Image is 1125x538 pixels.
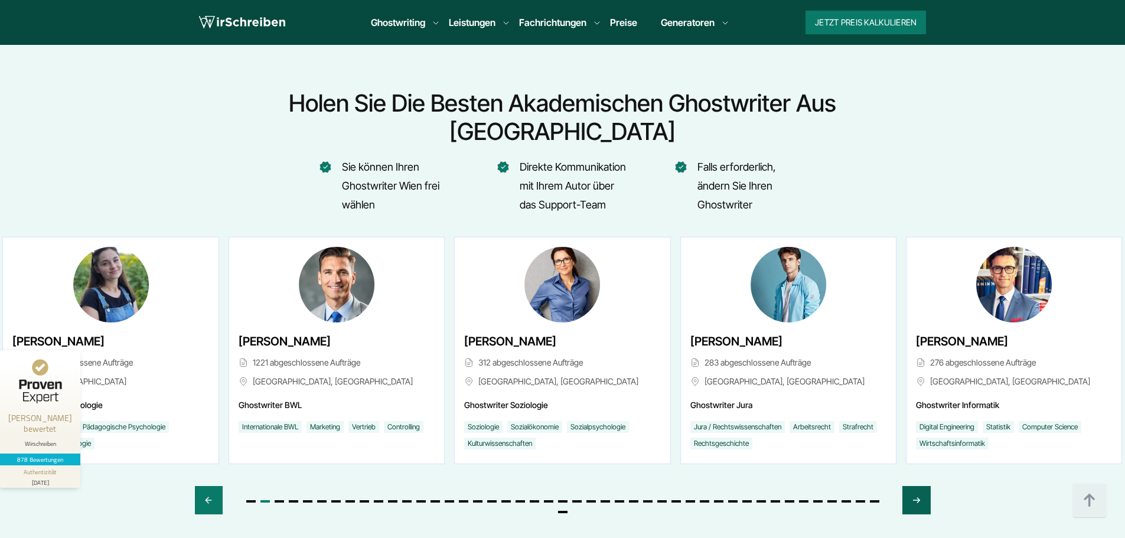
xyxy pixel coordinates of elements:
div: Authentizität [24,468,57,477]
span: Go to slide 40 [799,500,808,503]
li: Digital Engineering [916,421,978,433]
div: Next slide [902,486,930,514]
span: Go to slide 27 [615,500,624,503]
span: 1221 abgeschlossene Aufträge [239,356,435,370]
img: Franz-Josef Köppen [299,247,374,322]
span: Go to slide 19 [501,500,511,503]
div: [DATE] [5,477,76,485]
span: [GEOGRAPHIC_DATA], [GEOGRAPHIC_DATA] [464,374,660,389]
img: Anja Hülshoff [524,247,600,322]
span: [PERSON_NAME] [916,332,1008,351]
span: Go to slide 32 [686,500,695,503]
span: Go to slide 31 [671,500,681,503]
span: Go to slide 14 [431,500,440,503]
span: Go to slide 45 [870,500,879,503]
span: Ghostwriter Psychologie [12,398,208,412]
span: Go to slide 28 [629,500,638,503]
span: Go to slide 43 [842,500,851,503]
span: Go to slide 36 [742,500,752,503]
span: Go to slide 12 [402,500,412,503]
li: Strafrecht [839,421,877,433]
span: Go to slide 22 [544,500,553,503]
span: [GEOGRAPHIC_DATA], [GEOGRAPHIC_DATA] [916,374,1112,389]
div: 3 / 46 [680,237,896,464]
li: Rechtsgeschichte [690,438,752,449]
li: Sozialökonomie [507,421,562,433]
span: [GEOGRAPHIC_DATA], [GEOGRAPHIC_DATA] [239,374,435,389]
a: Fachrichtungen [519,15,586,30]
span: Ghostwriter BWL [239,398,435,412]
a: Preise [610,17,637,28]
img: Lara Meinhardt [73,247,149,322]
span: Go to slide 24 [572,500,582,503]
li: Falls erforderlich, ändern Sie Ihren Ghostwriter [676,158,806,214]
span: [PERSON_NAME] [464,332,556,351]
h2: Holen Sie die besten akademischen Ghostwriter aus [GEOGRAPHIC_DATA] [195,89,931,146]
div: Previous slide [195,486,223,514]
span: Go to slide 29 [643,500,653,503]
span: Go to slide 9 [360,500,369,503]
img: Noah Fleischhauer [976,247,1052,322]
span: Go to slide 2 [260,500,270,503]
a: Ghostwriting [371,15,425,30]
li: Vertrieb [348,421,379,433]
img: logo wirschreiben [199,14,285,31]
img: Luis Theile [751,247,826,322]
span: Go to slide 21 [530,500,539,503]
span: Go to slide 5 [303,500,312,503]
li: Jura / Rechtswissenschaften [690,421,785,433]
span: Go to slide 34 [714,500,723,503]
span: Go to slide 42 [827,500,837,503]
span: 244 abgeschlossene Aufträge [12,356,208,370]
span: Go to slide 46 [558,511,568,513]
span: Go to slide 16 [459,500,468,503]
span: 312 abgeschlossene Aufträge [464,356,660,370]
li: Statistik [983,421,1014,433]
span: Go to slide 1 [246,500,256,503]
li: Kulturwissenschaften [464,438,536,449]
span: Go to slide 26 [601,500,610,503]
li: Soziologie [464,421,503,433]
span: Go to slide 37 [756,500,766,503]
span: Go to slide 7 [331,500,341,503]
div: 2 / 46 [454,237,670,464]
span: 283 abgeschlossene Aufträge [690,356,886,370]
span: [PERSON_NAME] [12,332,105,351]
span: Ghostwriter Jura [690,398,886,412]
span: Go to slide 18 [487,500,497,503]
span: Go to slide 41 [813,500,823,503]
span: Ghostwriter Informatik [916,398,1112,412]
li: Direkte Kommunikation mit Ihrem Autor über das Support-Team [498,158,628,214]
span: Ghostwriter Soziologie [464,398,660,412]
button: Jetzt Preis kalkulieren [806,11,926,34]
span: Go to slide 25 [586,500,596,503]
span: [PERSON_NAME] [239,332,331,351]
div: 4 / 46 [906,237,1122,464]
li: Computer Science [1019,421,1081,433]
span: [GEOGRAPHIC_DATA], [GEOGRAPHIC_DATA] [690,374,886,389]
li: Sozialpsychologie [567,421,629,433]
span: Go to slide 39 [785,500,794,503]
li: Controlling [384,421,423,433]
li: Marketing [306,421,344,433]
span: Go to slide 44 [856,500,865,503]
span: Go to slide 8 [345,500,355,503]
span: Go to slide 38 [771,500,780,503]
span: Go to slide 15 [445,500,454,503]
li: Arbeitsrecht [790,421,834,433]
img: button top [1072,483,1107,519]
span: Go to slide 33 [700,500,709,503]
li: Internationale BWL [239,421,302,433]
span: Go to slide 13 [416,500,426,503]
span: Go to slide 30 [657,500,667,503]
li: Wirtschaftsinformatik [916,438,989,449]
span: Steyr, [GEOGRAPHIC_DATA] [12,374,208,389]
li: Pädagogische Psychologie [79,421,169,433]
div: Wirschreiben [5,440,76,448]
li: Sie können Ihren Ghostwriter Wien frei wählen [320,158,450,214]
span: Go to slide 11 [388,500,397,503]
div: 46 / 46 [2,237,219,464]
span: Go to slide 17 [473,500,482,503]
span: Go to slide 3 [275,500,284,503]
a: Leistungen [449,15,495,30]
